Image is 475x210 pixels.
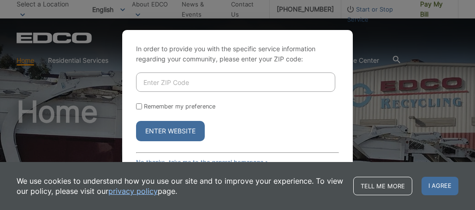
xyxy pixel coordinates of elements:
[136,159,269,166] a: No thanks, take me to the general homepage >
[136,72,335,92] input: Enter ZIP Code
[353,177,412,195] a: Tell me more
[144,103,215,110] label: Remember my preference
[422,177,458,195] span: I agree
[17,176,344,196] p: We use cookies to understand how you use our site and to improve your experience. To view our pol...
[136,44,339,64] p: In order to provide you with the specific service information regarding your community, please en...
[136,121,205,141] button: Enter Website
[108,186,158,196] a: privacy policy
